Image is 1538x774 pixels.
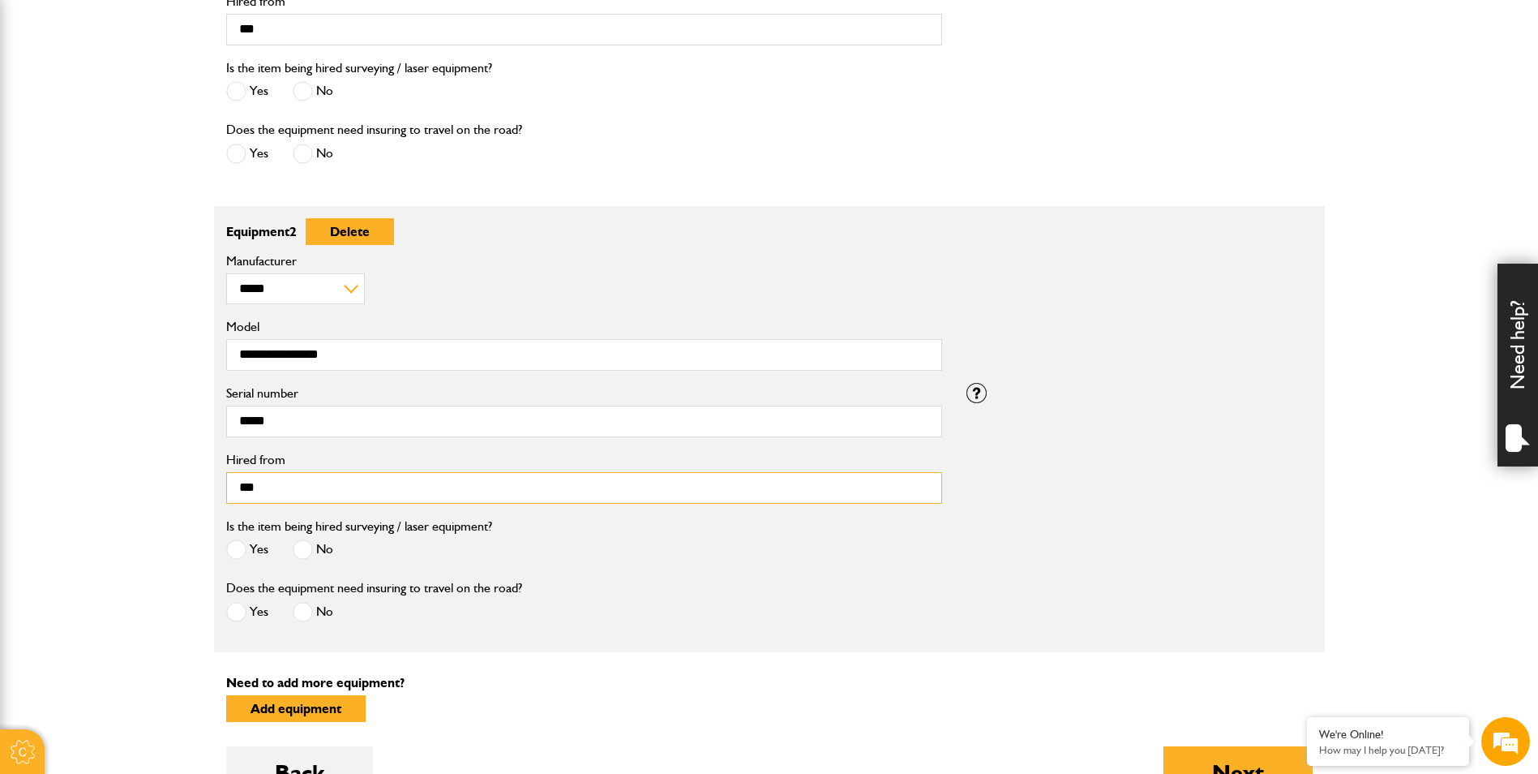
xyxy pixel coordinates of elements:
[226,123,522,136] label: Does the equipment need insuring to travel on the road?
[21,246,296,282] input: Enter your phone number
[293,144,333,164] label: No
[266,8,305,47] div: Minimize live chat window
[306,218,394,245] button: Delete
[226,582,522,595] label: Does the equipment need insuring to travel on the road?
[226,320,942,333] label: Model
[226,218,942,245] p: Equipment
[21,294,296,486] textarea: Type your message and hit 'Enter'
[226,387,942,400] label: Serial number
[289,224,297,239] span: 2
[226,677,1313,690] p: Need to add more equipment?
[28,90,68,113] img: d_20077148190_company_1631870298795_20077148190
[1497,264,1538,467] div: Need help?
[221,500,294,522] em: Start Chat
[226,81,268,101] label: Yes
[21,198,296,234] input: Enter your email address
[226,520,492,533] label: Is the item being hired surveying / laser equipment?
[226,695,366,722] button: Add equipment
[226,62,492,75] label: Is the item being hired surveying / laser equipment?
[21,150,296,186] input: Enter your last name
[293,540,333,560] label: No
[293,81,333,101] label: No
[226,540,268,560] label: Yes
[84,91,272,112] div: Chat with us now
[293,602,333,622] label: No
[226,602,268,622] label: Yes
[226,454,942,467] label: Hired from
[1319,728,1457,742] div: We're Online!
[1319,744,1457,756] p: How may I help you today?
[226,144,268,164] label: Yes
[226,255,942,268] label: Manufacturer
